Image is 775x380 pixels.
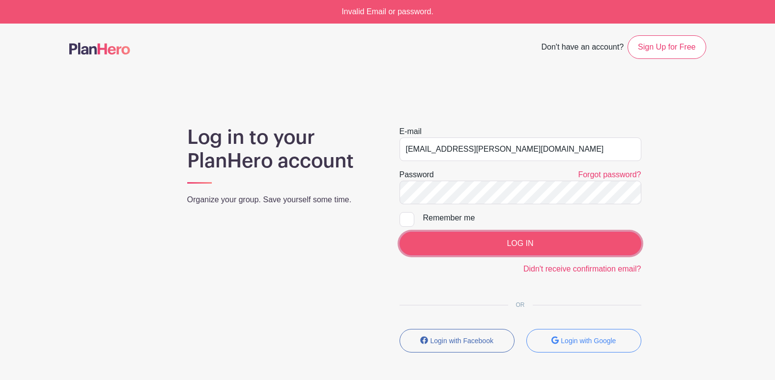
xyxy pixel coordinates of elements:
a: Didn't receive confirmation email? [523,265,641,273]
input: e.g. julie@eventco.com [400,137,641,161]
div: Remember me [423,212,641,224]
small: Login with Google [561,337,616,345]
button: Login with Google [526,329,641,353]
h1: Log in to your PlanHero account [187,126,376,173]
a: Sign Up for Free [628,35,706,59]
label: Password [400,169,434,181]
button: Login with Facebook [400,329,515,353]
a: Forgot password? [578,170,641,179]
span: OR [508,301,533,308]
p: Organize your group. Save yourself some time. [187,194,376,206]
small: Login with Facebook [431,337,493,345]
input: LOG IN [400,232,641,255]
span: Don't have an account? [541,37,624,59]
label: E-mail [400,126,422,137]
img: logo-507f7623f17ff9eddc593b1ce0a138ce2505c220e1c5a4e2b4648c50719b7d32.svg [69,43,130,54]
